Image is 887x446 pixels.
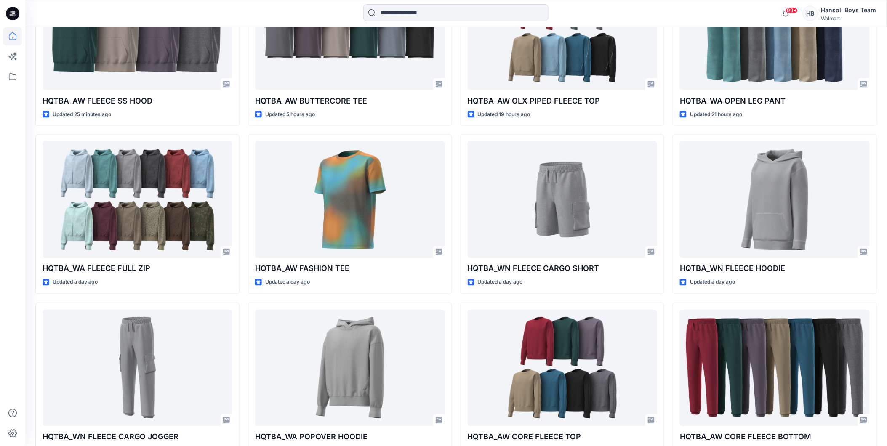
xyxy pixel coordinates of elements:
[478,110,530,119] p: Updated 19 hours ago
[255,431,445,443] p: HQTBA_WA POPOVER HOODIE
[786,7,798,14] span: 99+
[43,141,232,258] a: HQTBA_WA FLEECE FULL ZIP
[690,278,735,287] p: Updated a day ago
[468,263,658,275] p: HQTBA_WN FLEECE CARGO SHORT
[43,263,232,275] p: HQTBA_WA FLEECE FULL ZIP
[680,310,870,426] a: HQTBA_AW CORE FLEECE BOTTOM
[255,263,445,275] p: HQTBA_AW FASHION TEE
[680,141,870,258] a: HQTBA_WN FLEECE HOODIE
[255,310,445,426] a: HQTBA_WA POPOVER HOODIE
[478,278,523,287] p: Updated a day ago
[821,5,876,15] div: Hansoll Boys Team
[468,95,658,107] p: HQTBA_AW OLX PIPED FLEECE TOP
[468,141,658,258] a: HQTBA_WN FLEECE CARGO SHORT
[265,110,315,119] p: Updated 5 hours ago
[680,431,870,443] p: HQTBA_AW CORE FLEECE BOTTOM
[43,310,232,426] a: HQTBA_WN FLEECE CARGO JOGGER
[803,6,818,21] div: HB
[43,431,232,443] p: HQTBA_WN FLEECE CARGO JOGGER
[255,95,445,107] p: HQTBA_AW BUTTERCORE TEE
[53,278,98,287] p: Updated a day ago
[468,431,658,443] p: HQTBA_AW CORE FLEECE TOP
[468,310,658,426] a: HQTBA_AW CORE FLEECE TOP
[680,95,870,107] p: HQTBA_WA OPEN LEG PANT
[53,110,111,119] p: Updated 25 minutes ago
[821,15,876,21] div: Walmart
[43,95,232,107] p: HQTBA_AW FLEECE SS HOOD
[265,278,310,287] p: Updated a day ago
[690,110,742,119] p: Updated 21 hours ago
[680,263,870,275] p: HQTBA_WN FLEECE HOODIE
[255,141,445,258] a: HQTBA_AW FASHION TEE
